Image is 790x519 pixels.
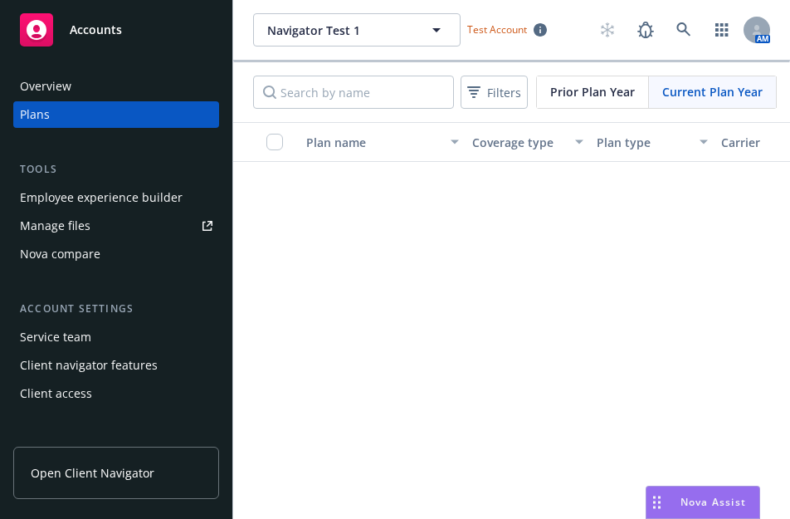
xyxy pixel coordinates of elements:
[461,76,528,109] button: Filters
[13,380,219,407] a: Client access
[13,352,219,379] a: Client navigator features
[464,81,524,105] span: Filters
[13,73,219,100] a: Overview
[20,101,50,128] div: Plans
[267,22,411,39] span: Navigator Test 1
[20,184,183,211] div: Employee experience builder
[266,134,283,150] input: Select all
[13,161,219,178] div: Tools
[13,213,219,239] a: Manage files
[20,213,90,239] div: Manage files
[597,134,690,151] div: Plan type
[466,122,590,162] button: Coverage type
[550,83,635,100] span: Prior Plan Year
[13,7,219,53] a: Accounts
[487,84,521,101] span: Filters
[13,324,219,350] a: Service team
[13,101,219,128] a: Plans
[13,241,219,267] a: Nova compare
[20,380,92,407] div: Client access
[13,301,219,317] div: Account settings
[70,23,122,37] span: Accounts
[20,241,100,267] div: Nova compare
[629,13,662,47] a: Report a Bug
[20,352,158,379] div: Client navigator features
[461,21,553,38] span: Test Account
[253,13,461,47] button: Navigator Test 1
[705,13,739,47] a: Switch app
[662,83,763,100] span: Current Plan Year
[680,495,746,509] span: Nova Assist
[20,324,91,350] div: Service team
[591,13,624,47] a: Start snowing
[646,486,760,519] button: Nova Assist
[31,464,154,482] span: Open Client Navigator
[667,13,700,47] a: Search
[300,122,466,162] button: Plan name
[590,122,714,162] button: Plan type
[646,487,667,518] div: Drag to move
[472,134,565,151] div: Coverage type
[306,134,441,151] div: Plan name
[467,22,527,37] span: Test Account
[13,184,219,211] a: Employee experience builder
[20,73,71,100] div: Overview
[253,76,454,109] input: Search by name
